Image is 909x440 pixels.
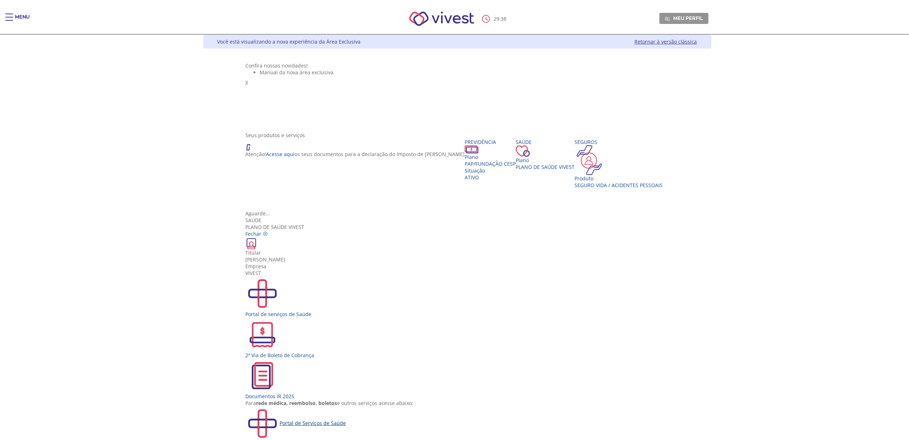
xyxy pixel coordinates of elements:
[245,230,268,237] a: Fechar
[574,175,663,182] div: Produto
[245,400,669,406] div: Para e outros serviços acesse abaixo:
[260,69,333,76] span: Manual da nova área exclusiva
[245,270,669,276] div: VIVEST
[245,217,669,224] div: Saúde
[659,13,709,24] a: Meu perfil
[635,38,697,45] a: Retornar à versão clássica
[245,256,669,263] div: [PERSON_NAME]
[245,62,669,125] section: <span lang="pt-BR" dir="ltr">Visualizador do Conteúdo da Web</span> 1
[516,139,574,145] div: Saúde
[516,164,574,170] span: Plano de Saúde VIVEST
[245,132,669,139] div: Seus produtos e serviços
[256,400,337,406] b: rede médica, reembolso, boletos
[218,38,361,45] div: Você está visualizando a nova experiência da Área Exclusiva
[245,210,669,217] div: Aguarde...
[401,4,482,34] img: Vivest
[465,139,516,181] a: Previdência PlanoPAP/Fundação CESP SituaçãoAtivo
[245,317,669,359] a: 2ª Via de Boleto de Cobrança
[465,160,516,167] span: PAP/Fundação CESP
[245,230,261,237] span: Fechar
[245,217,669,230] div: Plano de Saúde VIVEST
[465,167,516,174] div: Situação
[245,79,248,86] span: X
[501,15,506,22] span: 38
[465,139,516,145] div: Previdência
[574,145,604,175] img: ico_seguros.png
[245,237,257,249] img: ico_carteirinha.png
[465,145,479,154] img: ico_dinheiro.png
[245,359,280,393] img: ir2024.svg
[245,249,669,256] div: Titular
[516,145,530,157] img: ico_coracao.png
[574,139,663,189] a: Seguros Produto Seguro Vida / Acidentes Pessoais
[494,15,499,22] span: 29
[245,352,669,359] div: 2ª Via de Boleto de Cobrança
[15,14,30,28] div: Menu
[245,317,280,352] img: 2ViaCobranca.svg
[266,151,295,157] a: Acesse aqui
[482,15,508,23] div: :
[245,276,669,317] a: Portal de serviços de Saúde
[465,154,516,160] div: Plano
[245,151,465,157] p: Atenção! os seus documentos para a declaração do Imposto de [PERSON_NAME]
[245,311,669,317] div: Portal de serviços de Saúde
[245,359,669,400] a: Documentos IR 2025
[516,139,574,170] a: Saúde PlanoPlano de Saúde VIVEST
[673,15,703,21] span: Meu perfil
[245,393,669,400] div: Documentos IR 2025
[245,139,257,151] img: ico_atencao.png
[574,139,663,145] div: Seguros
[245,62,669,69] div: Confira nossas novidades!
[245,276,280,311] img: PortalSaude.svg
[516,157,574,164] div: Plano
[245,263,669,270] div: Empresa
[574,182,663,189] div: Seguro Vida / Acidentes Pessoais
[665,16,670,21] img: Meu perfil
[465,174,479,181] span: Ativo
